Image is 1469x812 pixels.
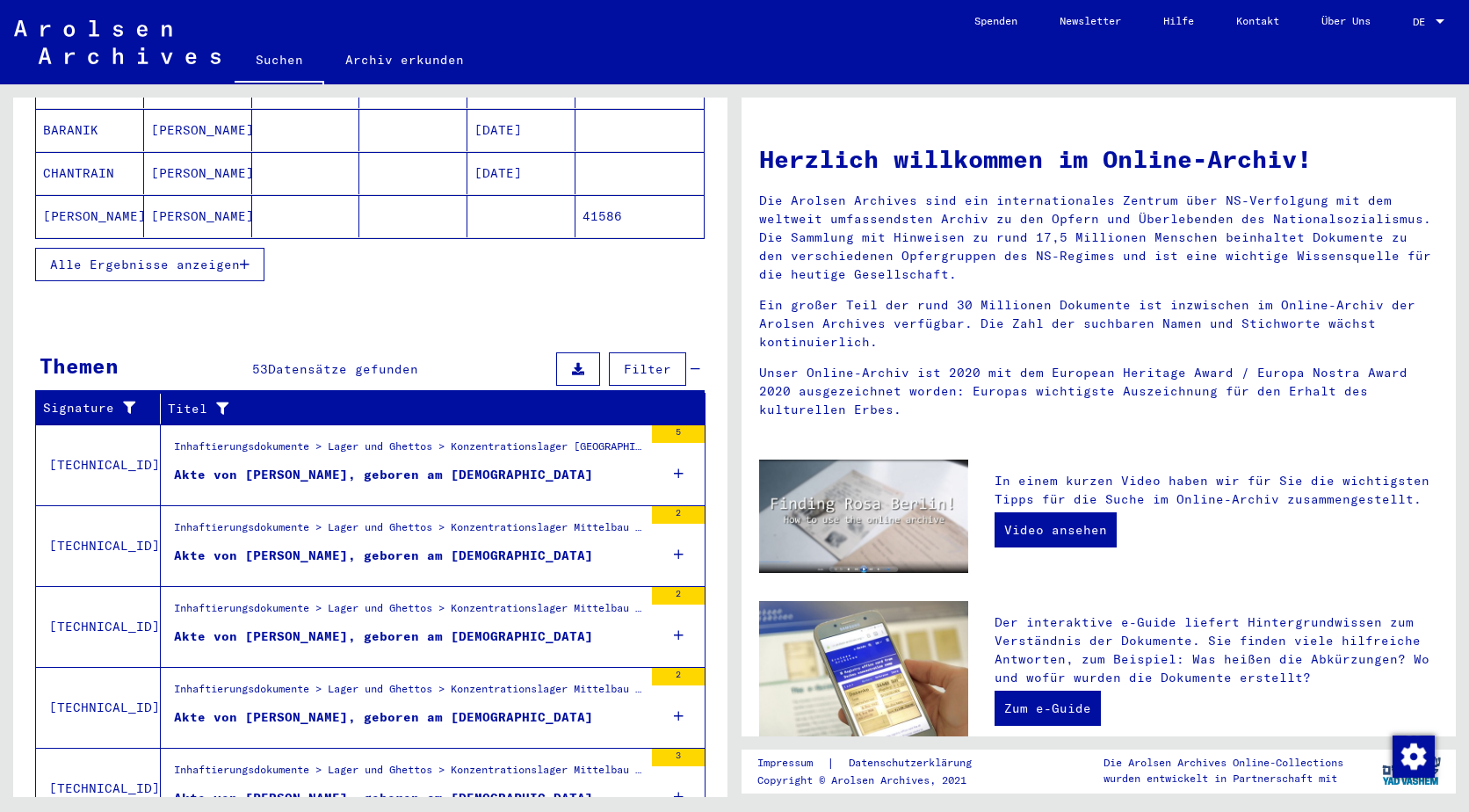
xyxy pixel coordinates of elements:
td: [TECHNICAL_ID] [36,586,161,667]
mat-cell: 41586 [575,195,704,237]
a: Datenschutzerklärung [835,754,993,772]
a: Zum e-Guide [995,691,1101,726]
img: eguide.jpg [759,601,968,741]
img: Zustimmung ändern [1393,736,1435,778]
p: Unser Online-Archiv ist 2020 mit dem European Heritage Award / Europa Nostra Award 2020 ausgezeic... [759,364,1438,419]
mat-cell: [PERSON_NAME] [144,195,252,237]
td: [TECHNICAL_ID] [36,424,161,505]
div: Inhaftierungsdokumente > Lager und Ghettos > Konzentrationslager Mittelbau ([GEOGRAPHIC_DATA]) > ... [174,600,643,625]
div: 2 [652,506,705,524]
div: Signature [43,395,160,423]
img: yv_logo.png [1379,749,1444,793]
a: Impressum [757,754,827,772]
div: Inhaftierungsdokumente > Lager und Ghettos > Konzentrationslager Mittelbau ([GEOGRAPHIC_DATA]) > ... [174,762,643,787]
mat-cell: [PERSON_NAME] [144,109,252,151]
div: Signature [43,399,138,417]
a: Archiv erkunden [324,39,485,81]
td: [TECHNICAL_ID] [36,667,161,748]
a: Suchen [235,39,324,84]
div: Akte von [PERSON_NAME], geboren am [DEMOGRAPHIC_DATA] [174,789,593,808]
mat-cell: [PERSON_NAME] [36,195,144,237]
img: Arolsen_neg.svg [14,20,221,64]
img: video.jpg [759,460,968,573]
span: 53 [252,361,268,377]
div: 2 [652,587,705,605]
p: wurden entwickelt in Partnerschaft mit [1104,771,1343,787]
div: Inhaftierungsdokumente > Lager und Ghettos > Konzentrationslager Mittelbau ([GEOGRAPHIC_DATA]) > ... [174,681,643,706]
div: Akte von [PERSON_NAME], geboren am [DEMOGRAPHIC_DATA] [174,627,593,646]
mat-cell: [DATE] [467,109,575,151]
div: Akte von [PERSON_NAME], geboren am [DEMOGRAPHIC_DATA] [174,708,593,727]
span: Datensätze gefunden [268,361,418,377]
div: 2 [652,668,705,685]
h1: Herzlich willkommen im Online-Archiv! [759,141,1438,178]
span: Alle Ergebnisse anzeigen [50,257,240,272]
div: Titel [168,395,684,423]
span: DE [1413,16,1432,28]
div: Akte von [PERSON_NAME], geboren am [DEMOGRAPHIC_DATA] [174,547,593,565]
p: Ein großer Teil der rund 30 Millionen Dokumente ist inzwischen im Online-Archiv der Arolsen Archi... [759,296,1438,352]
div: 3 [652,749,705,766]
p: Die Arolsen Archives sind ein internationales Zentrum über NS-Verfolgung mit dem weltweit umfasse... [759,192,1438,284]
button: Alle Ergebnisse anzeigen [35,248,264,281]
p: Copyright © Arolsen Archives, 2021 [757,772,993,788]
div: | [757,754,993,772]
mat-cell: [DATE] [467,152,575,194]
mat-cell: [PERSON_NAME] [144,152,252,194]
p: Der interaktive e-Guide liefert Hintergrundwissen zum Verständnis der Dokumente. Sie finden viele... [995,613,1438,687]
div: Inhaftierungsdokumente > Lager und Ghettos > Konzentrationslager Mittelbau ([GEOGRAPHIC_DATA]) > ... [174,519,643,544]
a: Video ansehen [995,512,1117,547]
span: Filter [624,361,671,377]
div: Inhaftierungsdokumente > Lager und Ghettos > Konzentrationslager [GEOGRAPHIC_DATA] > Individuelle... [174,439,643,463]
mat-cell: BARANIK [36,109,144,151]
div: Titel [168,400,662,418]
td: [TECHNICAL_ID] [36,505,161,586]
div: Themen [40,350,119,381]
div: Akte von [PERSON_NAME], geboren am [DEMOGRAPHIC_DATA] [174,466,593,484]
p: Die Arolsen Archives Online-Collections [1104,755,1343,771]
button: Filter [609,352,686,386]
p: In einem kurzen Video haben wir für Sie die wichtigsten Tipps für die Suche im Online-Archiv zusa... [995,472,1438,509]
div: 5 [652,425,705,443]
mat-cell: CHANTRAIN [36,152,144,194]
